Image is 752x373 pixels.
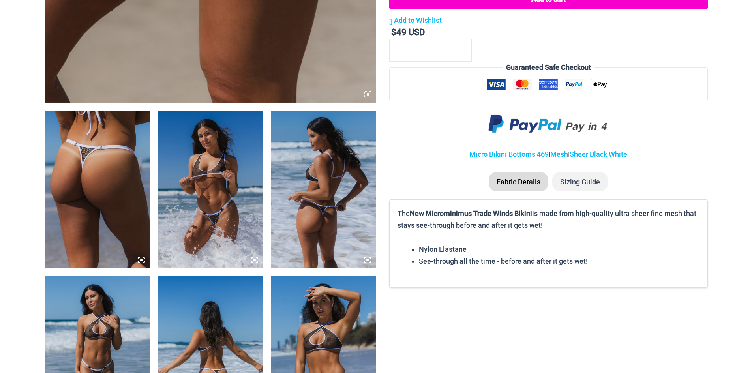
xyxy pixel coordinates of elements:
a: Mesh [550,150,568,158]
p: | | | | [389,148,707,160]
li: Fabric Details [489,172,548,192]
input: Product quantity [389,39,472,62]
li: Sizing Guide [552,172,608,192]
a: Sheer [570,150,588,158]
a: Micro Bikini Bottoms [469,150,535,158]
img: Tradewinds Ink and Ivory 384 Halter 469 Thong [158,111,263,268]
p: The is made from high-quality ultra sheer fine mesh that stays see-through before and after it ge... [398,208,699,231]
b: New Microminimus Trade Winds Bikini [410,209,532,217]
li: Nylon Elastane [419,244,699,255]
bdi: 49 USD [391,27,425,37]
li: See-through all the time - before and after it gets wet! [419,255,699,267]
a: Add to Wishlist [389,15,442,26]
a: 469 [537,150,549,158]
span: Add to Wishlist [394,16,442,24]
span: $ [391,27,396,37]
img: Tradewinds Ink and Ivory 384 Halter 469 Thong [271,111,376,268]
img: Tradewinds Ink and Ivory 469 Thong [45,111,150,268]
a: Black [590,150,607,158]
a: White [609,150,627,158]
legend: Guaranteed Safe Checkout [503,62,594,73]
